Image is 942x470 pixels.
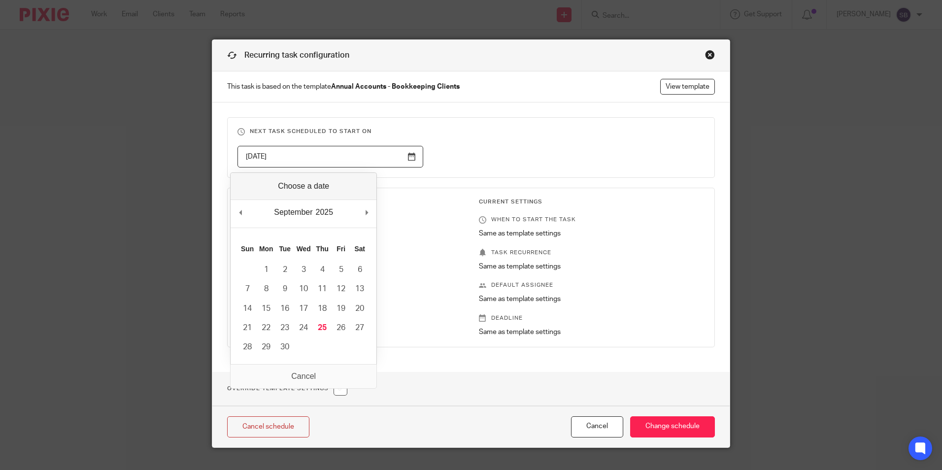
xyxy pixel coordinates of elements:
[257,299,275,318] button: 15
[479,229,705,238] p: Same as template settings
[294,279,313,299] button: 10
[350,318,369,337] button: 27
[313,318,332,337] button: 25
[332,279,350,299] button: 12
[259,245,273,253] abbr: Monday
[237,128,705,135] h3: Next task scheduled to start on
[257,337,275,357] button: 29
[275,299,294,318] button: 16
[705,50,715,60] div: Close this dialog window
[571,416,623,437] button: Cancel
[227,416,309,437] a: Cancel schedule
[479,198,705,206] h3: Current Settings
[238,337,257,357] button: 28
[227,382,347,396] h1: Override Template Settings
[238,299,257,318] button: 14
[238,279,257,299] button: 7
[479,281,705,289] p: Default assignee
[350,260,369,279] button: 6
[332,260,350,279] button: 5
[316,245,328,253] abbr: Thursday
[257,279,275,299] button: 8
[354,245,365,253] abbr: Saturday
[313,260,332,279] button: 4
[237,146,423,168] input: Use the arrow keys to pick a date
[313,279,332,299] button: 11
[313,299,332,318] button: 18
[479,314,705,322] p: Deadline
[332,299,350,318] button: 19
[275,260,294,279] button: 2
[350,279,369,299] button: 13
[227,82,460,92] span: This task is based on the template
[336,245,345,253] abbr: Friday
[257,318,275,337] button: 22
[314,205,335,220] div: 2025
[331,83,460,90] strong: Annual Accounts - Bookkeeping Clients
[362,205,371,220] button: Next Month
[275,337,294,357] button: 30
[275,318,294,337] button: 23
[257,260,275,279] button: 1
[294,318,313,337] button: 24
[272,205,314,220] div: September
[275,279,294,299] button: 9
[227,50,349,61] h1: Recurring task configuration
[479,294,705,304] p: Same as template settings
[294,260,313,279] button: 3
[238,318,257,337] button: 21
[479,327,705,337] p: Same as template settings
[294,299,313,318] button: 17
[479,249,705,257] p: Task recurrence
[630,416,715,437] input: Change schedule
[241,245,254,253] abbr: Sunday
[350,299,369,318] button: 20
[479,262,705,271] p: Same as template settings
[479,216,705,224] p: When to start the task
[332,318,350,337] button: 26
[297,245,311,253] abbr: Wednesday
[235,205,245,220] button: Previous Month
[279,245,291,253] abbr: Tuesday
[660,79,715,95] a: View template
